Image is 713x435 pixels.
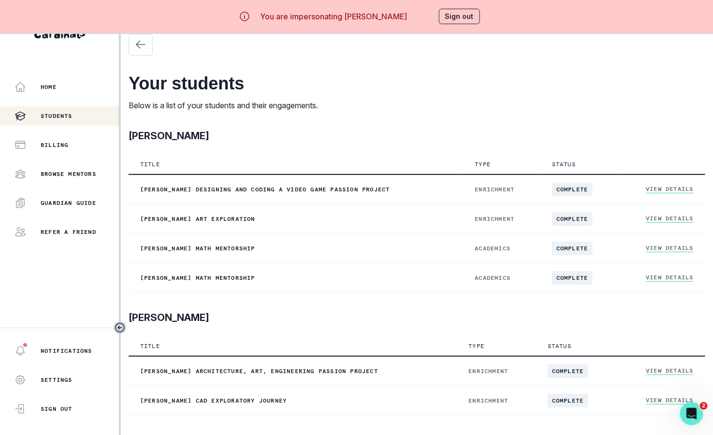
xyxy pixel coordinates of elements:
[552,271,593,285] span: complete
[140,397,446,405] p: [PERSON_NAME] CAD Exploratory Journey
[680,402,703,425] iframe: Intercom live chat
[646,244,694,252] a: View Details
[41,405,73,413] p: Sign Out
[129,129,209,143] p: [PERSON_NAME]
[140,186,452,193] p: [PERSON_NAME] designing and coding a video game passion project
[475,274,529,282] p: ACADEMICS
[439,9,480,24] button: Sign out
[41,83,57,91] p: Home
[140,274,452,282] p: [PERSON_NAME] Math Mentorship
[475,245,529,252] p: ACADEMICS
[548,394,588,407] span: complete
[41,199,96,207] p: Guardian Guide
[129,100,705,111] p: Below is a list of your students and their engagements.
[41,141,68,149] p: Billing
[475,215,529,223] p: ENRICHMENT
[646,274,694,282] a: View Details
[41,228,96,236] p: Refer a friend
[114,321,126,334] button: Toggle sidebar
[548,364,588,378] span: complete
[646,215,694,223] a: View Details
[140,342,160,350] p: Title
[646,396,694,405] a: View Details
[140,367,446,375] p: [PERSON_NAME] Architecture, Art, Engineering Passion Project
[475,160,491,168] p: Type
[41,170,96,178] p: Browse Mentors
[140,215,452,223] p: [PERSON_NAME] Art Exploration
[469,342,485,350] p: Type
[260,11,407,22] p: You are impersonating [PERSON_NAME]
[469,397,525,405] p: ENRICHMENT
[129,73,705,94] h2: Your students
[700,402,708,410] span: 2
[548,342,571,350] p: Status
[646,367,694,375] a: View Details
[140,245,452,252] p: [PERSON_NAME] Math Mentorship
[140,160,160,168] p: Title
[41,347,92,355] p: Notifications
[552,183,593,196] span: complete
[469,367,525,375] p: ENRICHMENT
[41,376,73,384] p: Settings
[41,112,73,120] p: Students
[552,212,593,226] span: complete
[552,160,576,168] p: Status
[129,310,209,325] p: [PERSON_NAME]
[552,242,593,255] span: complete
[475,186,529,193] p: ENRICHMENT
[646,185,694,193] a: View Details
